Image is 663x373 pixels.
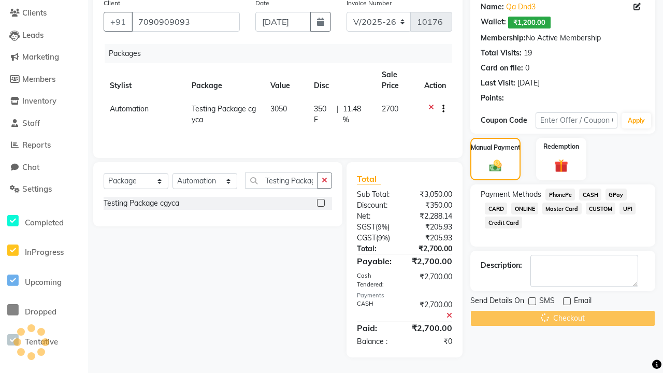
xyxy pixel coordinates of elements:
[542,203,582,214] span: Master Card
[382,104,398,113] span: 2700
[357,222,376,232] span: SGST
[481,33,526,44] div: Membership:
[22,162,39,172] span: Chat
[481,2,504,12] div: Name:
[104,63,185,97] th: Stylist
[405,243,460,254] div: ₹2,700.00
[418,63,452,97] th: Action
[104,12,133,32] button: +91
[357,291,453,300] div: Payments
[132,12,240,32] input: Search by Name/Mobile/Email/Code
[481,189,541,200] span: Payment Methods
[349,200,405,211] div: Discount:
[349,336,405,347] div: Balance :
[511,203,538,214] span: ONLINE
[349,322,405,334] div: Paid:
[517,78,540,89] div: [DATE]
[270,104,287,113] span: 3050
[376,63,418,97] th: Sale Price
[22,52,59,62] span: Marketing
[349,243,405,254] div: Total:
[404,255,460,267] div: ₹2,700.00
[308,63,376,97] th: Disc
[536,112,617,128] input: Enter Offer / Coupon Code
[539,295,555,308] span: SMS
[25,307,56,317] span: Dropped
[378,234,388,242] span: 9%
[357,174,381,184] span: Total
[485,159,506,173] img: _cash.svg
[485,217,522,228] span: Credit Card
[349,271,405,289] div: Cash Tendered:
[22,30,44,40] span: Leads
[22,118,40,128] span: Staff
[405,299,460,321] div: ₹2,700.00
[481,63,523,74] div: Card on file:
[405,336,460,347] div: ₹0
[185,63,264,97] th: Package
[349,222,405,233] div: ( )
[606,189,627,200] span: GPay
[22,74,55,84] span: Members
[506,2,536,12] a: Qa Dnd3
[25,247,64,257] span: InProgress
[508,17,551,28] span: ₹1,200.00
[405,222,460,233] div: ₹205.93
[471,143,521,152] label: Manual Payment
[192,104,256,124] span: Testing Package cgyca
[378,223,387,231] span: 9%
[481,33,645,44] div: No Active Membership
[314,104,333,125] span: 350 F
[349,233,405,243] div: ( )
[349,299,405,321] div: CASH
[543,142,579,151] label: Redemption
[481,260,522,271] div: Description:
[405,211,460,222] div: ₹2,288.14
[357,233,376,242] span: CGST
[349,255,405,267] div: Payable:
[525,63,529,74] div: 0
[405,271,460,289] div: ₹2,700.00
[481,115,536,126] div: Coupon Code
[619,203,636,214] span: UPI
[405,233,460,243] div: ₹205.93
[470,295,524,308] span: Send Details On
[405,189,460,200] div: ₹3,050.00
[22,184,52,194] span: Settings
[586,203,616,214] span: CUSTOM
[481,93,504,104] div: Points:
[22,140,51,150] span: Reports
[550,157,572,174] img: _gift.svg
[622,113,651,128] button: Apply
[481,17,506,28] div: Wallet:
[104,198,179,209] div: Testing Package cgyca
[25,277,62,287] span: Upcoming
[404,322,460,334] div: ₹2,700.00
[524,48,532,59] div: 19
[105,44,460,63] div: Packages
[481,78,515,89] div: Last Visit:
[545,189,575,200] span: PhonePe
[264,63,308,97] th: Value
[349,189,405,200] div: Sub Total:
[579,189,601,200] span: CASH
[25,218,64,227] span: Completed
[405,200,460,211] div: ₹350.00
[574,295,592,308] span: Email
[343,104,369,125] span: 11.48 %
[245,173,318,189] input: Search
[110,104,149,113] span: Automation
[22,96,56,106] span: Inventory
[481,48,522,59] div: Total Visits:
[485,203,507,214] span: CARD
[349,211,405,222] div: Net:
[22,8,47,18] span: Clients
[337,104,339,125] span: |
